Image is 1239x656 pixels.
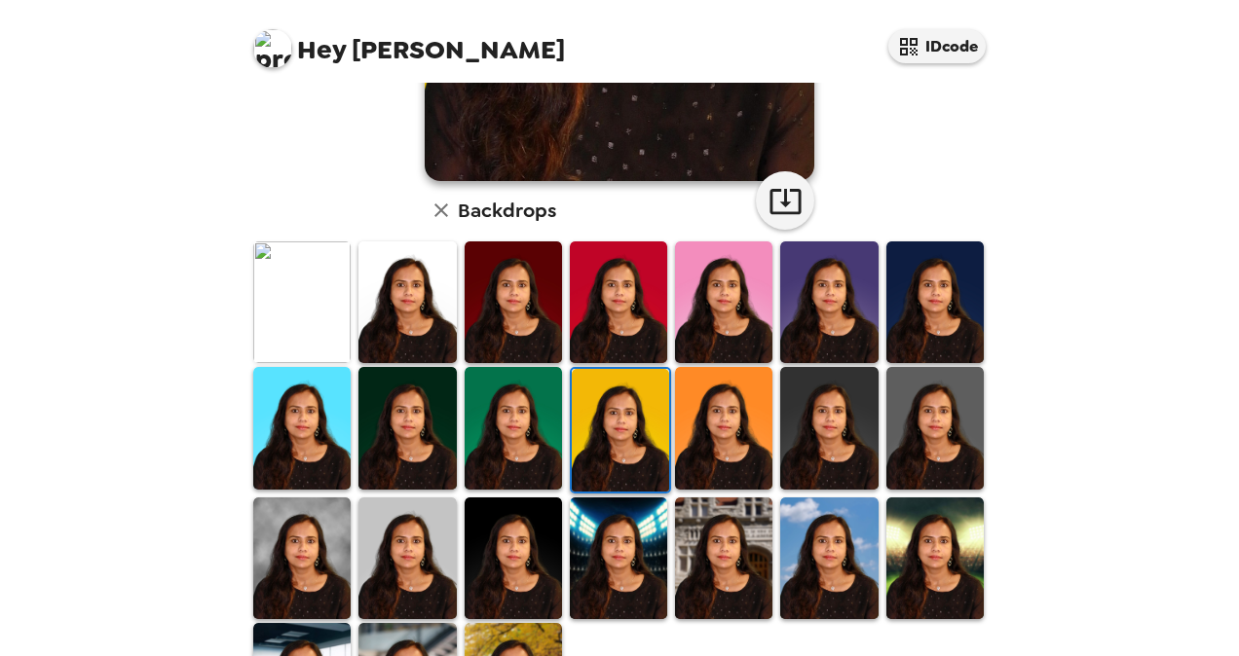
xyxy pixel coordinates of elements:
h6: Backdrops [458,195,556,226]
button: IDcode [888,29,986,63]
span: [PERSON_NAME] [253,19,565,63]
img: Original [253,241,351,363]
span: Hey [297,32,346,67]
img: profile pic [253,29,292,68]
